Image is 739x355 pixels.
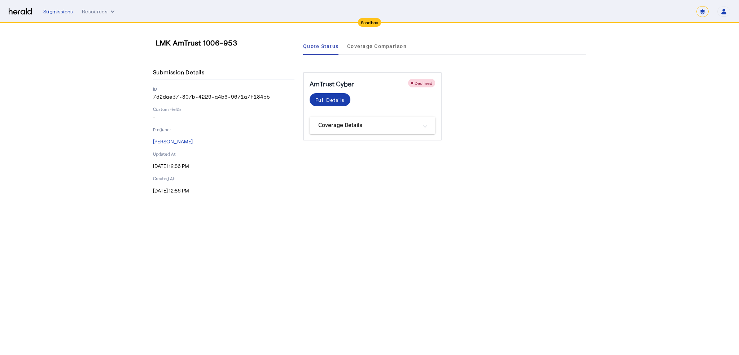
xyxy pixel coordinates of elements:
mat-expansion-panel-header: Coverage Details [310,117,435,134]
p: [DATE] 12:56 PM [153,163,294,170]
h4: Submission Details [153,68,207,77]
span: Coverage Comparison [347,44,407,49]
button: Full Details [310,93,350,106]
div: Full Details [315,96,345,104]
h5: AmTrust Cyber [310,79,354,89]
p: [PERSON_NAME] [153,138,294,145]
p: Created At [153,176,294,181]
button: Resources dropdown menu [82,8,116,15]
p: 7d2dae37-807b-4229-a4b6-9671a7f184bb [153,93,294,100]
div: Sandbox [358,18,381,27]
span: Quote Status [303,44,338,49]
p: Producer [153,126,294,132]
mat-panel-title: Coverage Details [318,121,418,130]
p: ID [153,86,294,92]
a: Quote Status [303,38,338,55]
div: Submissions [43,8,73,15]
span: Declined [415,81,432,86]
h3: LMK AmTrust 1006-953 [156,38,297,48]
a: Coverage Comparison [347,38,407,55]
p: Custom Fields [153,106,294,112]
img: Herald Logo [9,8,32,15]
p: - [153,113,294,121]
p: [DATE] 12:56 PM [153,187,294,194]
p: Updated At [153,151,294,157]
